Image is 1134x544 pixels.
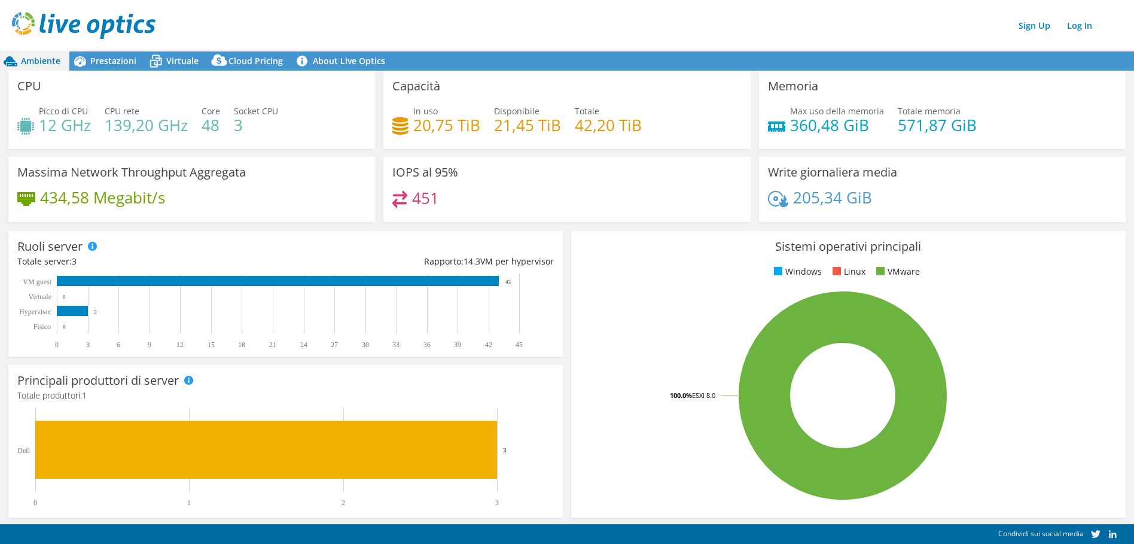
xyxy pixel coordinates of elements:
h4: 21,45 TiB [494,118,561,132]
span: In uso [413,105,438,117]
span: Socket CPU [234,105,278,117]
text: 0 [63,294,66,300]
li: Windows [771,265,822,278]
h4: Totale produttori: [17,389,554,402]
text: 9 [148,341,151,349]
text: 24 [300,341,307,349]
h3: Principali produttori di server [17,374,179,387]
span: Totale memoria [898,105,961,117]
h4: 139,20 GHz [105,118,188,132]
h3: Sistemi operativi principali [580,240,1117,253]
text: 33 [392,341,400,349]
text: 43 [505,279,511,285]
h4: 20,75 TiB [413,118,480,132]
h4: 48 [202,118,220,132]
h3: IOPS al 95% [392,166,458,179]
a: About Live Optics [292,51,394,71]
span: Virtuale [166,55,199,66]
text: Virtuale [28,293,51,301]
span: Prestazioni [90,55,136,66]
text: Hypervisor [19,308,51,316]
span: Cloud Pricing [228,55,283,66]
text: 42 [485,341,492,349]
tspan: ESXi 8.0 [692,391,715,400]
div: Totale server: [17,255,285,268]
text: 3 [495,499,499,507]
text: 12 [176,341,184,349]
text: 0 [55,341,59,349]
text: 0 [63,324,66,330]
text: 3 [86,341,90,349]
li: VMware [873,265,920,278]
h3: Massima Network Throughput Aggregata [17,166,246,179]
span: 1 [82,390,87,401]
text: VM guest [23,278,51,286]
div: Rapporto: VM per hypervisor [285,255,553,268]
h4: 571,87 GiB [898,118,977,132]
tspan: 100.0% [670,391,692,400]
h4: 3 [234,118,278,132]
text: 30 [362,341,369,349]
text: Fisico [33,323,51,331]
h3: Write giornaliera media [768,166,897,179]
a: Log In [1061,17,1098,34]
text: 3 [94,309,97,315]
text: 0 [33,499,37,507]
text: Dell [17,446,30,455]
span: 14.3 [464,256,480,267]
text: 39 [454,341,461,349]
span: CPU rete [105,105,139,117]
h4: 434,58 Megabit/s [40,191,165,204]
h3: Capacità [392,80,440,93]
text: 1 [187,499,191,507]
h3: Memoria [768,80,818,93]
text: 27 [331,341,338,349]
h3: CPU [17,80,41,93]
text: 21 [269,341,276,349]
text: 18 [238,341,245,349]
span: Disponibile [494,105,539,117]
text: 3 [503,446,507,454]
h4: 12 GHz [39,118,91,132]
a: Sign Up [1013,17,1056,34]
span: Ambiente [21,55,60,66]
img: live_optics_svg.svg [12,12,156,39]
span: Max uso della memoria [790,105,884,117]
span: Picco di CPU [39,105,88,117]
span: Condividi sui social media [998,528,1084,539]
text: 15 [208,341,215,349]
h4: 42,20 TiB [575,118,642,132]
text: 36 [423,341,431,349]
h3: Ruoli server [17,240,83,253]
text: 2 [342,499,345,507]
li: Linux [830,265,865,278]
span: Totale [575,105,599,117]
h4: 451 [412,192,439,205]
h4: 360,48 GiB [790,118,884,132]
text: 6 [117,341,120,349]
span: 3 [72,256,77,267]
h4: 205,34 GiB [793,191,872,204]
text: 45 [516,341,523,349]
span: Core [202,105,220,117]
